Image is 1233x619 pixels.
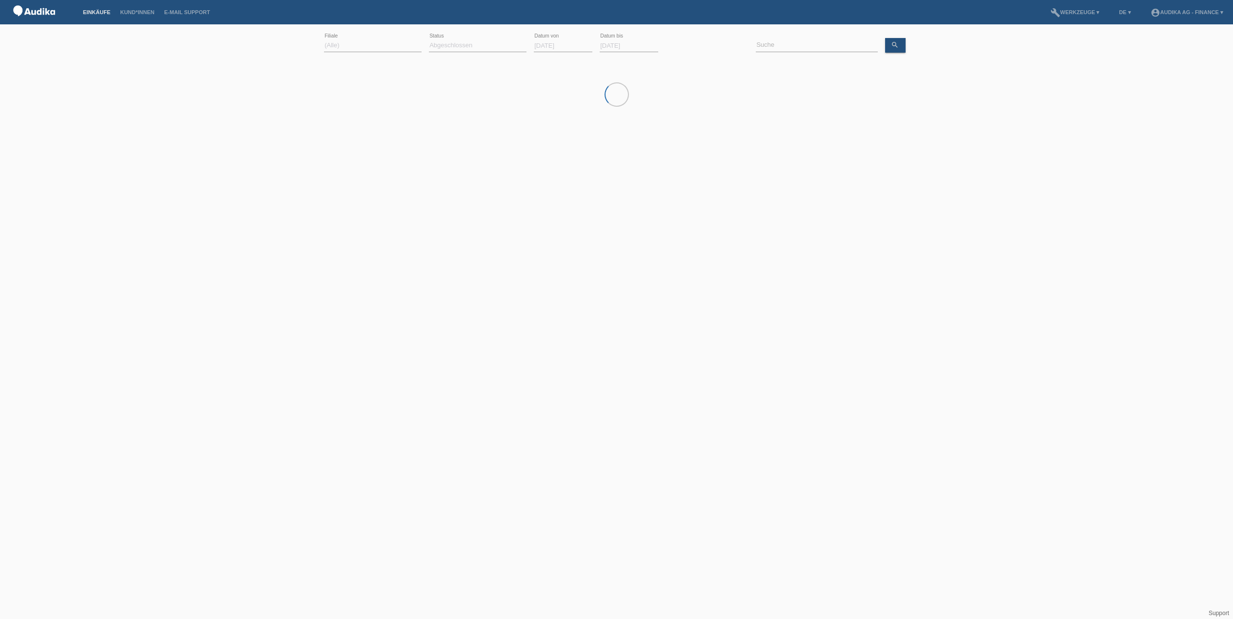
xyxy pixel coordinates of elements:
[160,9,215,15] a: E-Mail Support
[78,9,115,15] a: Einkäufe
[1051,8,1060,18] i: build
[1146,9,1228,15] a: account_circleAudika AG - Finance ▾
[1114,9,1135,15] a: DE ▾
[10,19,59,26] a: POS — MF Group
[885,38,906,53] a: search
[1151,8,1160,18] i: account_circle
[891,41,899,49] i: search
[1046,9,1105,15] a: buildWerkzeuge ▾
[1209,610,1229,617] a: Support
[115,9,159,15] a: Kund*innen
